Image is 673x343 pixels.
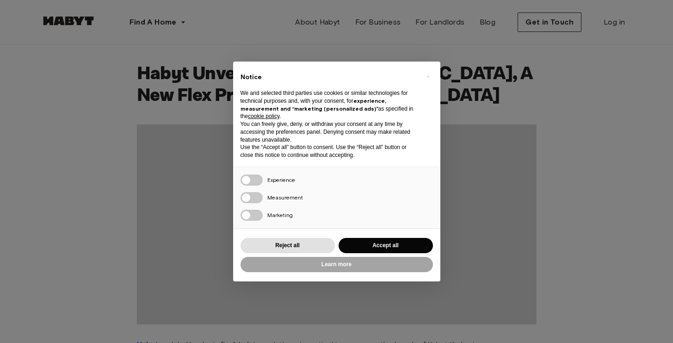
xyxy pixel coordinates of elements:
strong: experience, measurement and “marketing (personalized ads)” [241,97,386,112]
p: Use the “Accept all” button to consent. Use the “Reject all” button or close this notice to conti... [241,143,418,159]
span: Marketing [267,212,293,218]
button: Reject all [241,238,335,253]
button: Close this notice [421,69,436,84]
a: cookie policy [248,113,279,119]
p: You can freely give, deny, or withdraw your consent at any time by accessing the preferences pane... [241,120,418,143]
span: Experience [267,176,295,183]
span: × [426,71,430,82]
button: Learn more [241,257,433,272]
h2: Notice [241,73,418,82]
p: We and selected third parties use cookies or similar technologies for technical purposes and, wit... [241,89,418,120]
span: Measurement [267,194,303,201]
button: Accept all [339,238,433,253]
